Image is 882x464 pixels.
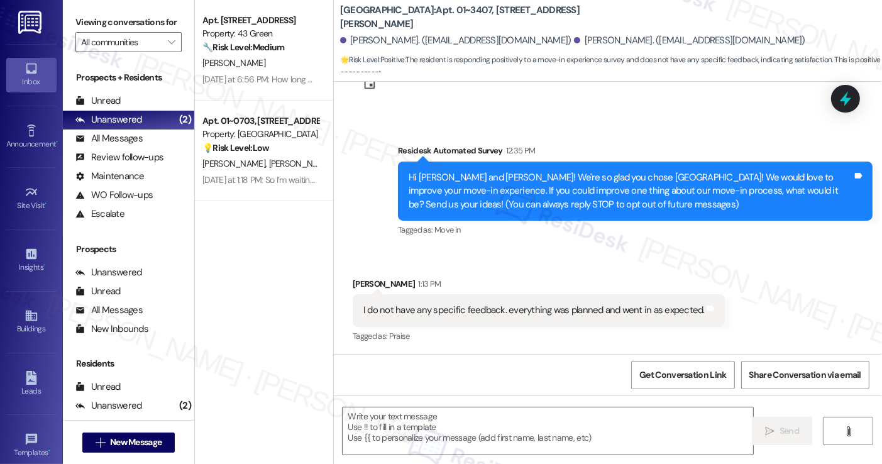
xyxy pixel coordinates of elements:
[741,361,869,389] button: Share Conversation via email
[202,158,269,169] span: [PERSON_NAME]
[75,207,124,221] div: Escalate
[202,27,319,40] div: Property: 43 Green
[503,144,536,157] div: 12:35 PM
[780,424,799,438] span: Send
[75,189,153,202] div: WO Follow-ups
[202,74,380,85] div: [DATE] at 6:56 PM: How long will an update take?
[75,399,142,412] div: Unanswered
[6,243,57,277] a: Insights •
[202,14,319,27] div: Apt. [STREET_ADDRESS]
[398,221,873,239] div: Tagged as:
[75,151,163,164] div: Review follow-ups
[176,396,194,416] div: (2)
[202,114,319,128] div: Apt. 01~0703, [STREET_ADDRESS][GEOGRAPHIC_DATA][US_STATE][STREET_ADDRESS]
[340,53,882,80] span: : The resident is responding positively to a move-in experience survey and does not have any spec...
[202,57,265,69] span: [PERSON_NAME]
[75,304,143,317] div: All Messages
[75,418,143,431] div: All Messages
[110,436,162,449] span: New Message
[176,110,194,130] div: (2)
[168,37,175,47] i: 
[202,174,532,185] div: [DATE] at 1:18 PM: So I’m waiting on the doctor now I’ll let you know when I’m almost done ok
[363,304,705,317] div: I do not have any specific feedback. everything was planned and went in as expected.
[75,170,145,183] div: Maintenance
[415,277,441,290] div: 1:13 PM
[765,426,775,436] i: 
[844,426,853,436] i: 
[75,132,143,145] div: All Messages
[6,367,57,401] a: Leads
[409,171,852,211] div: Hi [PERSON_NAME] and [PERSON_NAME]! We're so glad you chose [GEOGRAPHIC_DATA]! We would love to i...
[75,13,182,32] label: Viewing conversations for
[75,285,121,298] div: Unread
[340,55,405,65] strong: 🌟 Risk Level: Positive
[56,138,58,146] span: •
[389,331,410,341] span: Praise
[45,199,47,208] span: •
[82,433,175,453] button: New Message
[353,327,725,345] div: Tagged as:
[434,224,460,235] span: Move in
[18,11,44,34] img: ResiDesk Logo
[75,323,148,336] div: New Inbounds
[75,94,121,108] div: Unread
[202,41,284,53] strong: 🔧 Risk Level: Medium
[6,429,57,463] a: Templates •
[6,305,57,339] a: Buildings
[631,361,734,389] button: Get Conversation Link
[202,128,319,141] div: Property: [GEOGRAPHIC_DATA]
[75,380,121,394] div: Unread
[340,4,592,31] b: [GEOGRAPHIC_DATA]: Apt. 01~3407, [STREET_ADDRESS][PERSON_NAME]
[75,266,142,279] div: Unanswered
[43,261,45,270] span: •
[6,182,57,216] a: Site Visit •
[48,446,50,455] span: •
[398,144,873,162] div: Residesk Automated Survey
[63,357,194,370] div: Residents
[749,368,861,382] span: Share Conversation via email
[574,34,805,47] div: [PERSON_NAME]. ([EMAIL_ADDRESS][DOMAIN_NAME])
[81,32,162,52] input: All communities
[202,142,269,153] strong: 💡 Risk Level: Low
[63,243,194,256] div: Prospects
[268,158,331,169] span: [PERSON_NAME]
[75,113,142,126] div: Unanswered
[752,417,813,445] button: Send
[63,71,194,84] div: Prospects + Residents
[96,438,105,448] i: 
[6,58,57,92] a: Inbox
[353,277,725,295] div: [PERSON_NAME]
[340,34,571,47] div: [PERSON_NAME]. ([EMAIL_ADDRESS][DOMAIN_NAME])
[639,368,726,382] span: Get Conversation Link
